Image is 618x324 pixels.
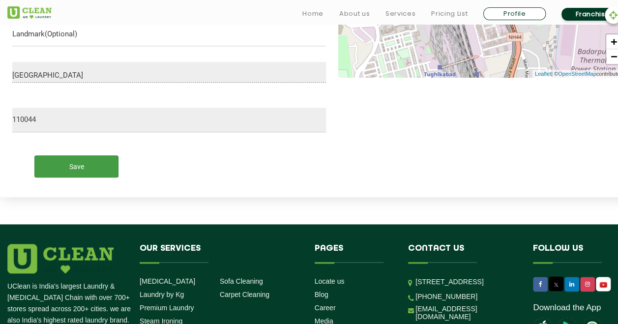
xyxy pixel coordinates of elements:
h4: Contact us [408,244,518,263]
img: logo.png [7,244,114,273]
a: Premium Laundry [140,304,194,312]
input: Post Code [12,108,326,132]
a: Home [302,8,324,20]
img: UClean Laundry and Dry Cleaning [597,279,610,290]
a: Laundry by Kg [140,291,184,298]
input: City [12,71,326,80]
a: Leaflet [535,70,551,78]
a: Profile [483,7,546,20]
a: Services [385,8,415,20]
img: UClean Laundry and Dry Cleaning [7,6,52,19]
a: Carpet Cleaning [220,291,269,298]
input: Landmark(Optional) [12,22,326,46]
a: Blog [315,291,328,298]
h4: Our Services [140,244,300,263]
a: About us [339,8,370,20]
a: [MEDICAL_DATA] [140,277,195,285]
a: [PHONE_NUMBER] [415,293,477,300]
a: Sofa Cleaning [220,277,263,285]
a: Pricing List [431,8,468,20]
input: Save [34,155,118,177]
a: [EMAIL_ADDRESS][DOMAIN_NAME] [415,305,518,321]
a: Download the App [533,303,601,313]
a: OpenStreetMap [558,70,596,78]
a: Career [315,304,336,312]
h4: Pages [315,244,394,263]
p: [STREET_ADDRESS] [415,276,518,288]
a: Locate us [315,277,345,285]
